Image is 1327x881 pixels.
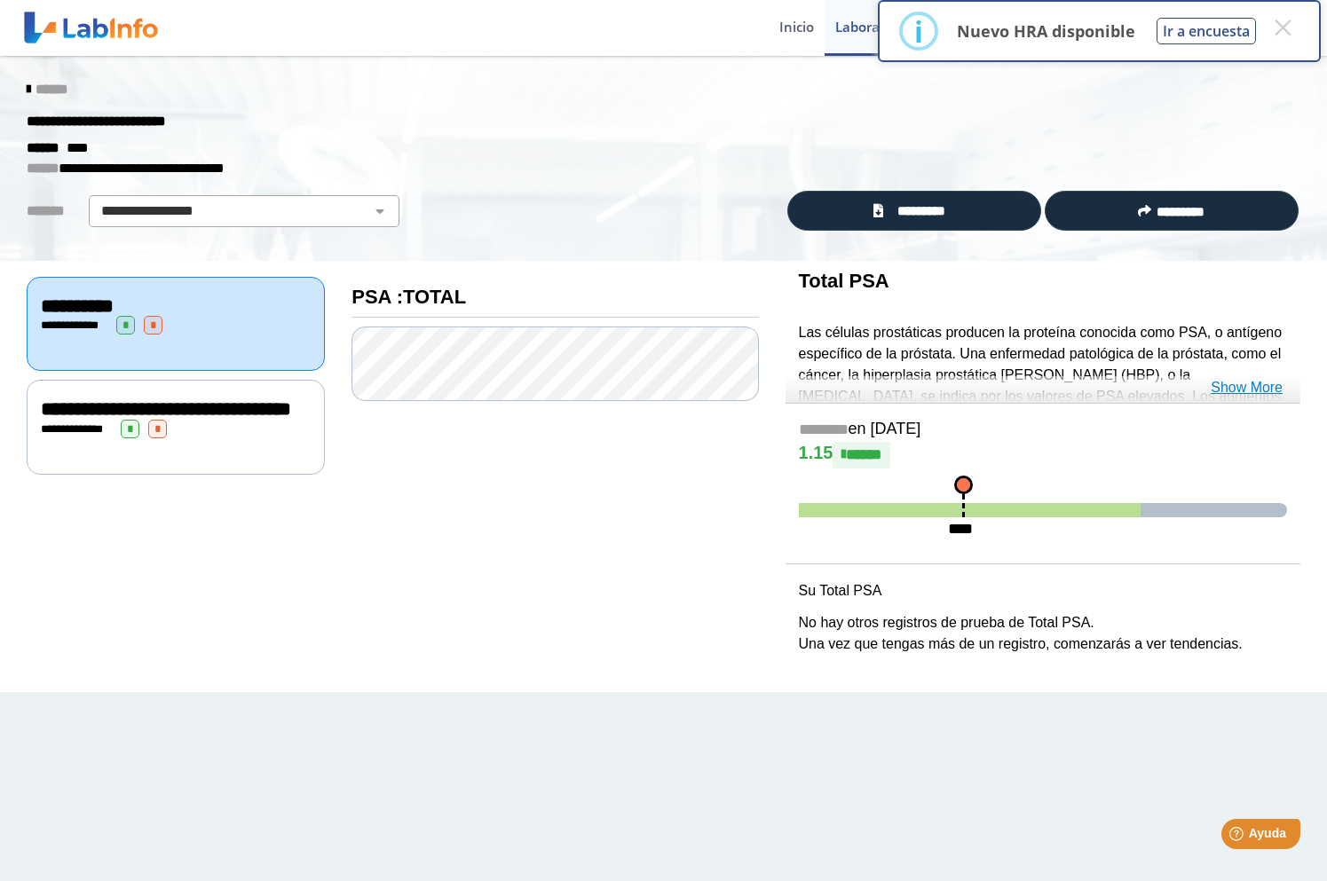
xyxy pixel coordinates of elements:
p: Nuevo HRA disponible [957,20,1135,42]
b: PSA :TOTAL [351,286,466,308]
p: No hay otros registros de prueba de Total PSA. Una vez que tengas más de un registro, comenzarás ... [799,612,1287,655]
iframe: Help widget launcher [1169,812,1307,861]
a: Show More [1211,377,1283,398]
button: Close this dialog [1267,12,1299,43]
p: Las células prostáticas producen la proteína conocida como PSA, o antígeno específico de la próst... [799,322,1287,492]
p: Su Total PSA [799,580,1287,602]
button: Ir a encuesta [1157,18,1256,44]
h4: 1.15 [799,442,1287,468]
div: i [914,15,923,47]
h5: en [DATE] [799,420,1287,440]
b: Total PSA [799,270,889,292]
